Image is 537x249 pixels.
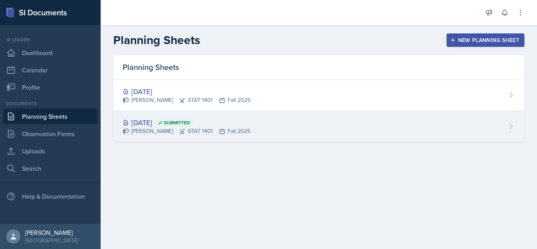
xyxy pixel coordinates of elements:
a: Observation Forms [3,126,97,142]
a: [DATE] Submitted [PERSON_NAME]STAT 1401Fall 2025 [113,111,524,142]
a: Uploads [3,143,97,159]
h2: Planning Sheets [113,33,200,47]
div: New Planning Sheet [452,37,519,43]
div: Si leader [3,36,97,43]
div: [PERSON_NAME] [25,229,78,236]
a: Search [3,160,97,176]
a: Calendar [3,62,97,78]
div: [GEOGRAPHIC_DATA] [25,236,78,244]
div: [PERSON_NAME] STAT 1401 Fall 2025 [123,96,250,104]
div: Planning Sheets [113,55,524,80]
div: [PERSON_NAME] STAT 1401 Fall 2025 [123,127,250,135]
a: [DATE] [PERSON_NAME]STAT 1401Fall 2025 [113,80,524,111]
span: Submitted [164,120,190,126]
a: Planning Sheets [3,109,97,124]
a: Profile [3,79,97,95]
a: Dashboard [3,45,97,61]
div: Help & Documentation [3,188,97,204]
button: New Planning Sheet [447,33,524,47]
div: [DATE] [123,86,250,97]
div: Documents [3,100,97,107]
div: [DATE] [123,117,250,128]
